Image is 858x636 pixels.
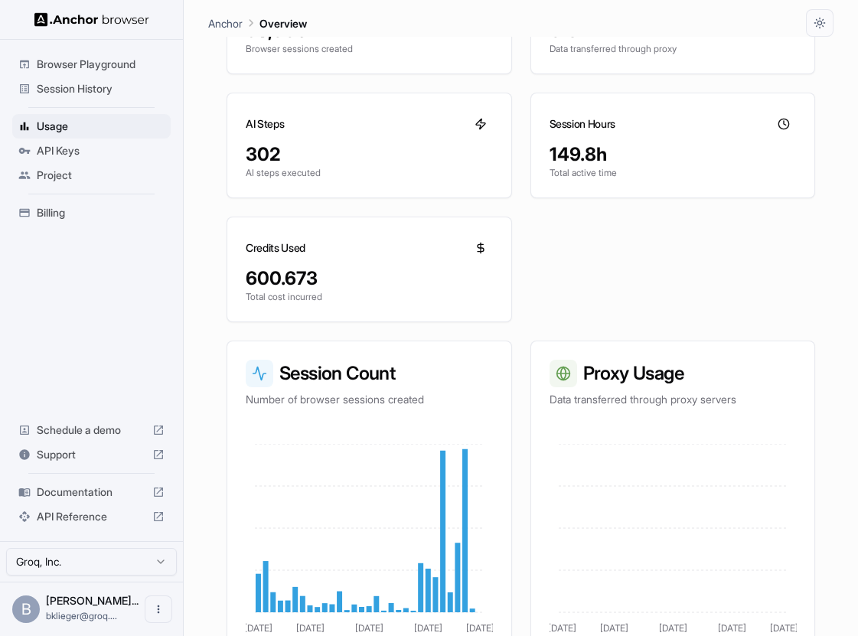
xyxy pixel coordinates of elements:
div: 149.8h [550,142,797,167]
div: Session History [12,77,171,101]
div: API Keys [12,139,171,163]
p: Total active time [550,167,797,179]
span: API Keys [37,143,165,158]
span: Documentation [37,484,146,500]
tspan: [DATE] [414,622,442,634]
div: Browser Playground [12,52,171,77]
h3: Session Hours [550,116,615,132]
span: Schedule a demo [37,422,146,438]
span: Support [37,447,146,462]
div: 302 [246,142,493,167]
span: Session History [37,81,165,96]
tspan: [DATE] [548,622,576,634]
p: Anchor [208,15,243,31]
p: Number of browser sessions created [246,392,493,407]
div: Usage [12,114,171,139]
tspan: [DATE] [769,622,798,634]
tspan: [DATE] [244,622,272,634]
p: Data transferred through proxy [550,43,797,55]
div: Documentation [12,480,171,504]
div: 600.673 [246,266,493,291]
div: Project [12,163,171,188]
span: Browser Playground [37,57,165,72]
p: Data transferred through proxy servers [550,392,797,407]
h3: AI Steps [246,116,284,132]
p: Overview [259,15,307,31]
div: Schedule a demo [12,418,171,442]
h3: Credits Used [246,240,305,256]
tspan: [DATE] [659,622,687,634]
div: B [12,595,40,623]
span: Billing [37,205,165,220]
button: Open menu [145,595,172,623]
p: Browser sessions created [246,43,493,55]
tspan: [DATE] [599,622,628,634]
div: API Reference [12,504,171,529]
span: API Reference [37,509,146,524]
tspan: [DATE] [355,622,383,634]
span: Usage [37,119,165,134]
tspan: [DATE] [296,622,325,634]
h3: Proxy Usage [550,360,797,387]
div: Billing [12,201,171,225]
div: Support [12,442,171,467]
span: Project [37,168,165,183]
img: Anchor Logo [34,12,149,27]
h3: Session Count [246,360,493,387]
tspan: [DATE] [466,622,494,634]
p: Total cost incurred [246,291,493,303]
span: Benjamin Klieger [46,594,139,607]
p: AI steps executed [246,167,493,179]
nav: breadcrumb [208,15,307,31]
span: bklieger@groq.com [46,610,117,621]
tspan: [DATE] [718,622,746,634]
